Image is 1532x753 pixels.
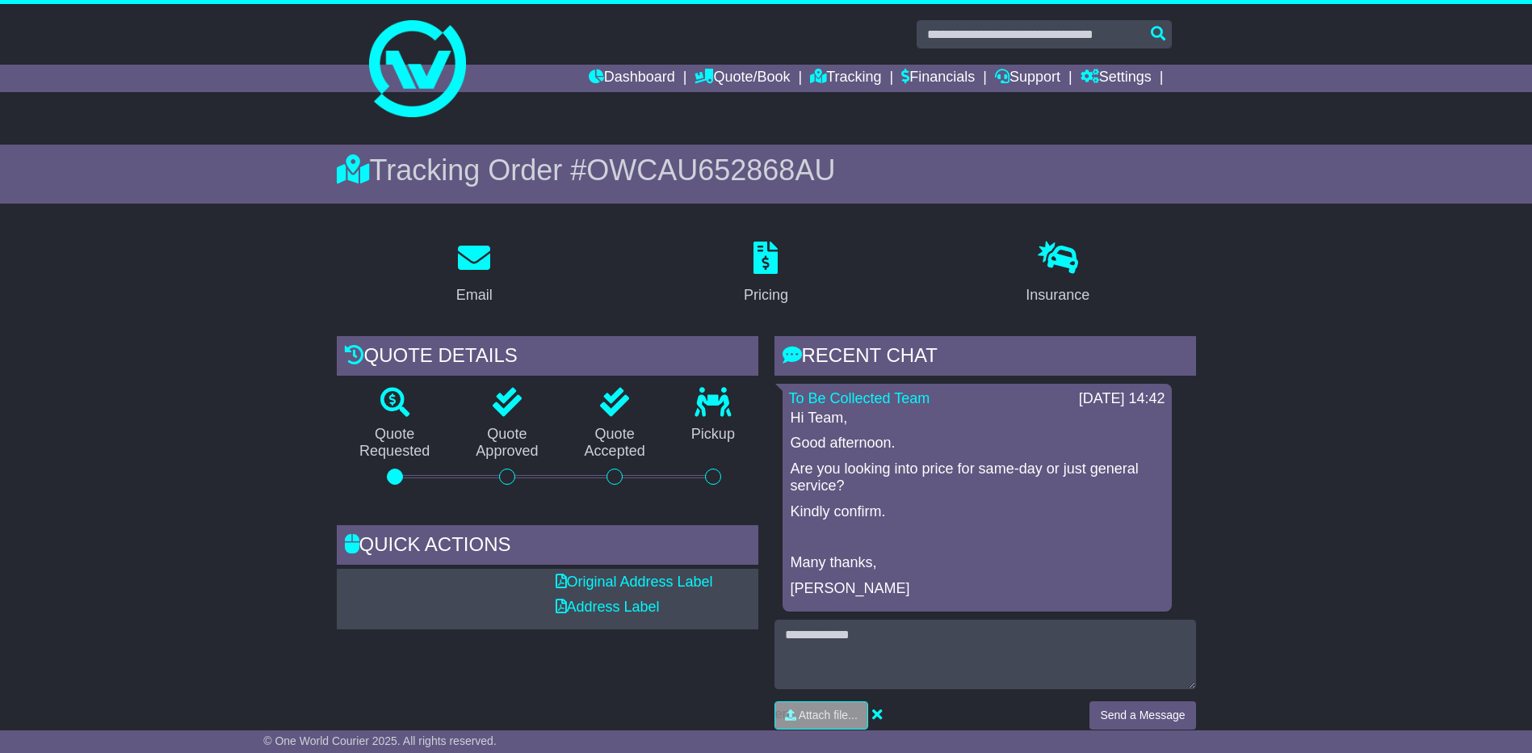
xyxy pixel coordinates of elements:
[337,525,758,569] div: Quick Actions
[586,154,835,187] span: OWCAU652868AU
[1015,236,1100,312] a: Insurance
[791,410,1164,427] p: Hi Team,
[556,599,660,615] a: Address Label
[453,426,561,461] p: Quote Approved
[774,336,1196,380] div: RECENT CHAT
[556,574,713,590] a: Original Address Label
[456,284,493,306] div: Email
[791,580,1164,598] p: [PERSON_NAME]
[810,65,881,92] a: Tracking
[791,461,1164,495] p: Are you looking into price for same-day or just general service?
[695,65,790,92] a: Quote/Book
[446,236,503,312] a: Email
[589,65,675,92] a: Dashboard
[901,65,975,92] a: Financials
[337,426,453,461] p: Quote Requested
[337,153,1196,187] div: Tracking Order #
[1079,390,1165,408] div: [DATE] 14:42
[668,426,758,444] p: Pickup
[744,284,788,306] div: Pricing
[995,65,1060,92] a: Support
[791,554,1164,572] p: Many thanks,
[263,734,497,747] span: © One World Courier 2025. All rights reserved.
[791,435,1164,452] p: Good afternoon.
[1026,284,1089,306] div: Insurance
[561,426,668,461] p: Quote Accepted
[733,236,799,312] a: Pricing
[1081,65,1152,92] a: Settings
[1089,701,1195,730] button: Send a Message
[791,503,1164,521] p: Kindly confirm.
[789,390,930,406] a: To Be Collected Team
[337,336,758,380] div: Quote Details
